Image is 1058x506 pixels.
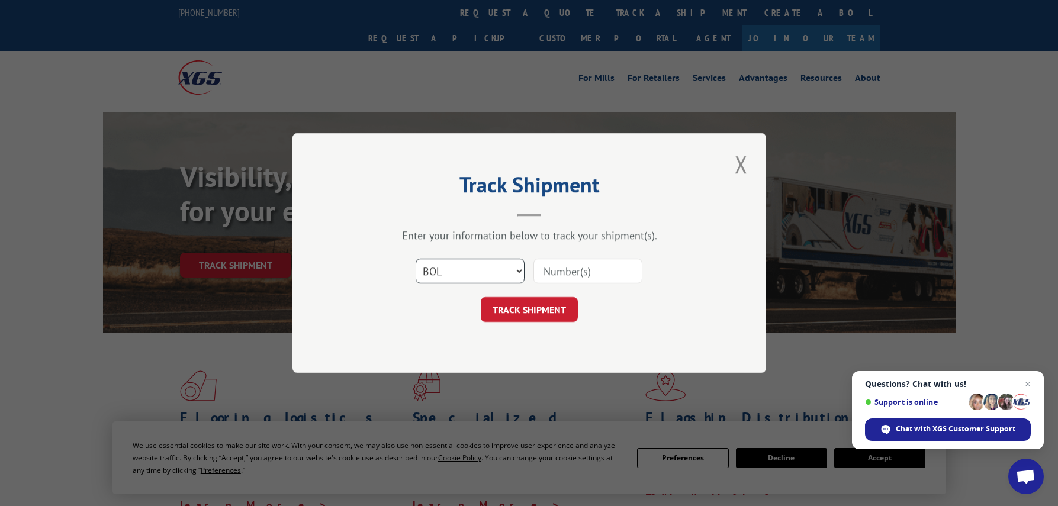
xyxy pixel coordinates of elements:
span: Questions? Chat with us! [865,379,1031,389]
button: Close modal [731,148,751,181]
a: Open chat [1008,459,1044,494]
span: Chat with XGS Customer Support [865,418,1031,441]
span: Chat with XGS Customer Support [896,424,1015,434]
button: TRACK SHIPMENT [481,297,578,322]
span: Support is online [865,398,964,407]
div: Enter your information below to track your shipment(s). [352,228,707,242]
h2: Track Shipment [352,176,707,199]
input: Number(s) [533,259,642,283]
